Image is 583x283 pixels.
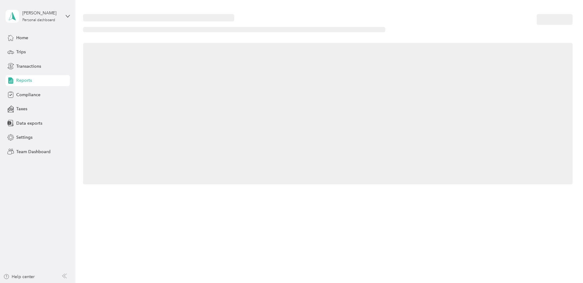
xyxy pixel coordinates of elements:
span: Data exports [16,120,42,126]
span: Compliance [16,92,40,98]
div: Personal dashboard [22,18,55,22]
span: Home [16,35,28,41]
span: Trips [16,49,26,55]
button: Help center [3,274,35,280]
iframe: Everlance-gr Chat Button Frame [549,249,583,283]
span: Taxes [16,106,27,112]
div: [PERSON_NAME] [22,10,61,16]
span: Reports [16,77,32,84]
span: Team Dashboard [16,149,51,155]
span: Transactions [16,63,41,70]
span: Settings [16,134,32,141]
